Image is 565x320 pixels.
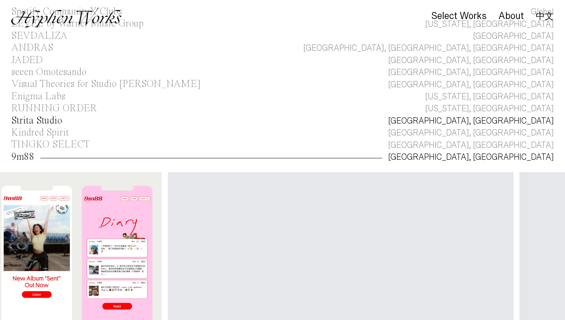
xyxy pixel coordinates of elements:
div: [GEOGRAPHIC_DATA], [GEOGRAPHIC_DATA] [388,127,554,139]
div: [US_STATE], [GEOGRAPHIC_DATA] [425,91,554,103]
div: JADED [11,55,43,65]
div: seeen Omotesando [11,67,86,77]
div: Select Works [431,11,487,21]
div: [GEOGRAPHIC_DATA], [GEOGRAPHIC_DATA] [388,139,554,151]
div: [GEOGRAPHIC_DATA], [GEOGRAPHIC_DATA] [388,115,554,127]
div: Strita Studio [11,116,62,126]
div: Kindred Spirit [11,128,69,138]
div: ANDRAS [11,43,53,53]
div: [GEOGRAPHIC_DATA], [GEOGRAPHIC_DATA] [388,66,554,78]
img: Hyphen Works [11,7,121,28]
a: Select Works [431,12,487,21]
a: 中文 [536,12,554,20]
div: [GEOGRAPHIC_DATA], [GEOGRAPHIC_DATA], [GEOGRAPHIC_DATA] [303,42,554,54]
div: [GEOGRAPHIC_DATA], [GEOGRAPHIC_DATA] [388,151,554,163]
div: RUNNING ORDER [11,103,97,114]
div: TINGKO SELECT [11,140,90,150]
div: SEVDALIZA [11,31,68,41]
div: Visual Theories for Studio [PERSON_NAME] [11,79,201,89]
div: [GEOGRAPHIC_DATA], [GEOGRAPHIC_DATA] [388,79,554,91]
div: [GEOGRAPHIC_DATA], [GEOGRAPHIC_DATA] [388,55,554,66]
div: About [498,11,524,21]
div: 9m88 [11,152,34,162]
div: [GEOGRAPHIC_DATA] [473,30,554,42]
a: About [498,12,524,21]
div: [US_STATE], [GEOGRAPHIC_DATA] [425,103,554,115]
div: Enigma Labs [11,91,65,102]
